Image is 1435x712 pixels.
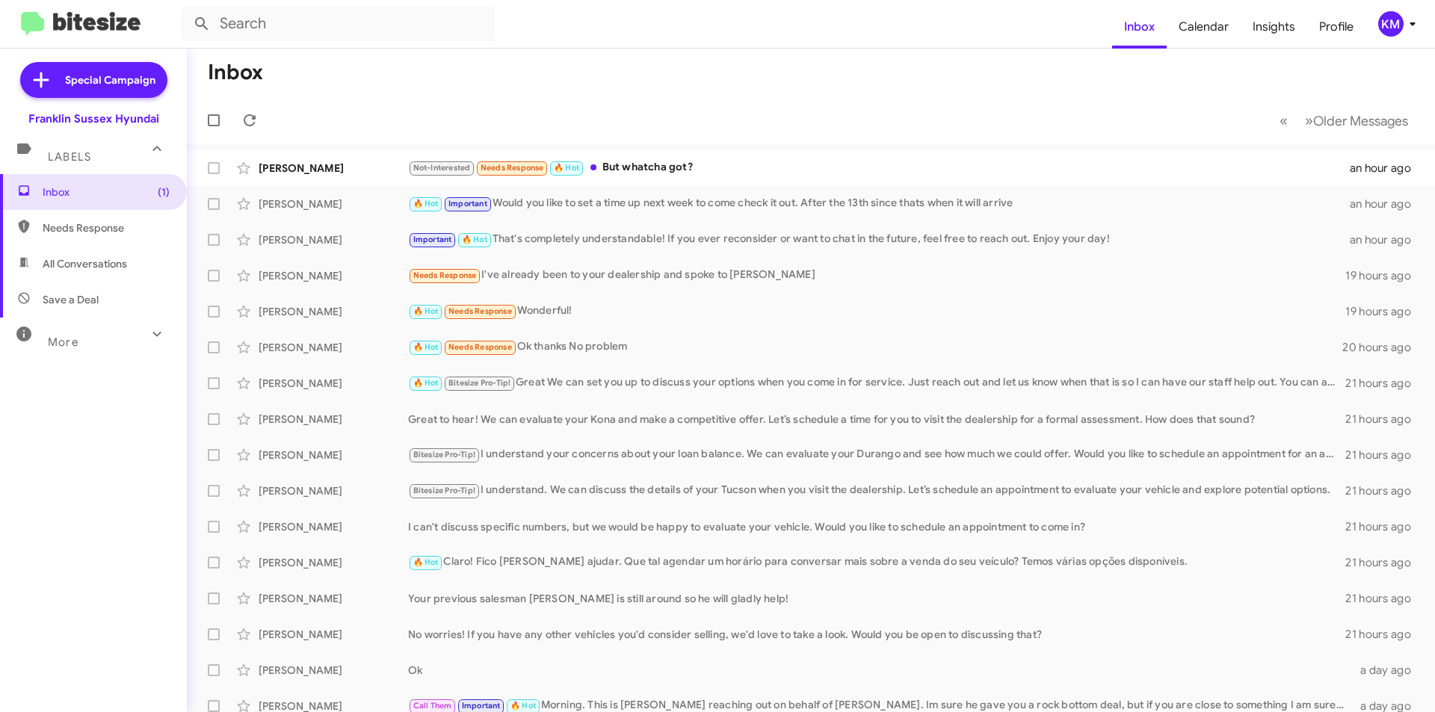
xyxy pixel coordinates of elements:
[43,185,170,199] span: Inbox
[448,342,512,352] span: Needs Response
[448,306,512,316] span: Needs Response
[1345,268,1423,283] div: 19 hours ago
[1365,11,1419,37] button: KM
[1271,105,1417,136] nav: Page navigation example
[408,446,1345,463] div: I understand your concerns about your loan balance. We can evaluate your Durango and see how much...
[1345,304,1423,319] div: 19 hours ago
[259,519,408,534] div: [PERSON_NAME]
[1305,111,1313,130] span: »
[462,235,487,244] span: 🔥 Hot
[259,483,408,498] div: [PERSON_NAME]
[259,591,408,606] div: [PERSON_NAME]
[1378,11,1404,37] div: KM
[408,267,1345,284] div: I've already been to your dealership and spoke to [PERSON_NAME]
[259,304,408,319] div: [PERSON_NAME]
[208,61,263,84] h1: Inbox
[408,338,1342,356] div: Ok thanks No problem
[259,376,408,391] div: [PERSON_NAME]
[1345,627,1423,642] div: 21 hours ago
[259,340,408,355] div: [PERSON_NAME]
[181,6,495,42] input: Search
[1345,519,1423,534] div: 21 hours ago
[408,303,1345,320] div: Wonderful!
[259,161,408,176] div: [PERSON_NAME]
[1112,5,1167,49] a: Inbox
[408,554,1345,571] div: Claro! Fico [PERSON_NAME] ajudar. Que tal agendar um horário para conversar mais sobre a venda do...
[1307,5,1365,49] a: Profile
[408,519,1345,534] div: I can't discuss specific numbers, but we would be happy to evaluate your vehicle. Would you like ...
[48,150,91,164] span: Labels
[43,220,170,235] span: Needs Response
[448,378,510,388] span: Bitesize Pro-Tip!
[1296,105,1417,136] button: Next
[259,268,408,283] div: [PERSON_NAME]
[1280,111,1288,130] span: «
[413,199,439,208] span: 🔥 Hot
[1351,663,1423,678] div: a day ago
[259,555,408,570] div: [PERSON_NAME]
[413,557,439,567] span: 🔥 Hot
[259,663,408,678] div: [PERSON_NAME]
[1345,591,1423,606] div: 21 hours ago
[408,412,1345,427] div: Great to hear! We can evaluate your Kona and make a competitive offer. Let’s schedule a time for ...
[413,342,439,352] span: 🔥 Hot
[413,163,471,173] span: Not-Interested
[1345,483,1423,498] div: 21 hours ago
[1345,412,1423,427] div: 21 hours ago
[43,256,127,271] span: All Conversations
[481,163,544,173] span: Needs Response
[448,199,487,208] span: Important
[1271,105,1297,136] button: Previous
[413,378,439,388] span: 🔥 Hot
[43,292,99,307] span: Save a Deal
[413,701,452,711] span: Call Them
[28,111,159,126] div: Franklin Sussex Hyundai
[1345,448,1423,462] div: 21 hours ago
[259,196,408,211] div: [PERSON_NAME]
[259,232,408,247] div: [PERSON_NAME]
[1342,340,1423,355] div: 20 hours ago
[1350,161,1423,176] div: an hour ago
[1345,376,1423,391] div: 21 hours ago
[1350,196,1423,211] div: an hour ago
[65,72,155,87] span: Special Campaign
[408,195,1350,212] div: Would you like to set a time up next week to come check it out. After the 13th since thats when i...
[1345,555,1423,570] div: 21 hours ago
[1350,232,1423,247] div: an hour ago
[554,163,579,173] span: 🔥 Hot
[413,450,475,459] span: Bitesize Pro-Tip!
[510,701,536,711] span: 🔥 Hot
[48,335,78,349] span: More
[158,185,170,199] span: (1)
[259,412,408,427] div: [PERSON_NAME]
[20,62,167,98] a: Special Campaign
[408,591,1345,606] div: Your previous salesman [PERSON_NAME] is still around so he will gladly help!
[413,235,452,244] span: Important
[413,486,475,495] span: Bitesize Pro-Tip!
[408,482,1345,499] div: I understand. We can discuss the details of your Tucson when you visit the dealership. Let’s sche...
[462,701,501,711] span: Important
[408,159,1350,176] div: But whatcha got?
[259,627,408,642] div: [PERSON_NAME]
[408,627,1345,642] div: No worries! If you have any other vehicles you'd consider selling, we'd love to take a look. Woul...
[408,663,1351,678] div: Ok
[413,270,477,280] span: Needs Response
[1241,5,1307,49] a: Insights
[408,374,1345,391] div: Great We can set you up to discuss your options when you come in for service. Just reach out and ...
[259,448,408,462] div: [PERSON_NAME]
[1167,5,1241,49] a: Calendar
[413,306,439,316] span: 🔥 Hot
[1313,113,1408,129] span: Older Messages
[408,231,1350,248] div: That's completely understandable! If you ever reconsider or want to chat in the future, feel free...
